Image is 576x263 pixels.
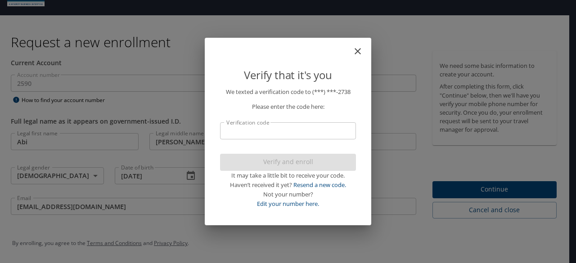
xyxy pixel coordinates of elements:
div: Haven’t received it yet? [220,180,356,190]
p: We texted a verification code to (***) ***- 2738 [220,87,356,97]
a: Resend a new code. [293,181,346,189]
button: close [357,41,368,52]
div: Not your number? [220,190,356,199]
div: It may take a little bit to receive your code. [220,171,356,180]
p: Please enter the code here: [220,102,356,111]
a: Edit your number here. [257,200,319,208]
p: Verify that it's you [220,67,356,84]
